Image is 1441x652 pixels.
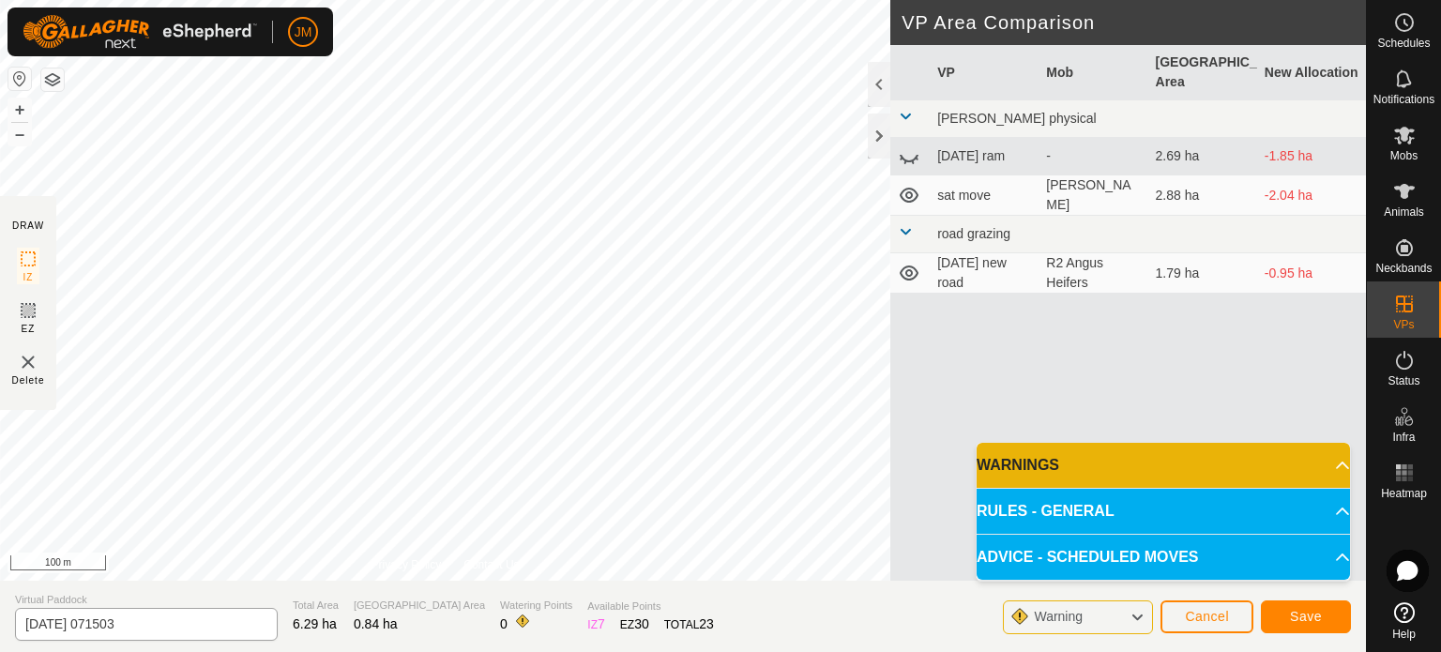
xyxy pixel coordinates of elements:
a: Contact Us [463,556,519,573]
td: sat move [930,175,1039,216]
span: road grazing [937,226,1010,241]
span: Help [1392,629,1416,640]
span: Watering Points [500,598,572,614]
span: Virtual Paddock [15,592,278,608]
span: 23 [699,616,714,631]
span: 0.84 ha [354,616,398,631]
th: [GEOGRAPHIC_DATA] Area [1148,45,1257,100]
button: Reset Map [8,68,31,90]
td: -2.04 ha [1257,175,1366,216]
span: WARNINGS [977,454,1059,477]
button: Map Layers [41,68,64,91]
span: Mobs [1390,150,1418,161]
span: 30 [634,616,649,631]
span: VPs [1393,319,1414,330]
span: Total Area [293,598,339,614]
button: Save [1261,600,1351,633]
td: 2.69 ha [1148,138,1257,175]
button: – [8,123,31,145]
button: + [8,99,31,121]
td: [DATE] ram [930,138,1039,175]
span: Schedules [1377,38,1430,49]
a: Help [1367,595,1441,647]
span: Status [1388,375,1419,387]
div: R2 Angus Heifers [1046,253,1140,293]
span: Notifications [1373,94,1434,105]
div: DRAW [12,219,44,233]
a: Privacy Policy [372,556,442,573]
span: Delete [12,373,45,387]
th: VP [930,45,1039,100]
span: Available Points [587,599,714,614]
p-accordion-header: ADVICE - SCHEDULED MOVES [977,535,1350,580]
th: New Allocation [1257,45,1366,100]
span: Cancel [1185,609,1229,624]
span: [GEOGRAPHIC_DATA] Area [354,598,485,614]
div: - [1046,146,1140,166]
span: JM [295,23,312,42]
p-accordion-header: RULES - GENERAL [977,489,1350,534]
span: Infra [1392,432,1415,443]
span: Warning [1034,609,1083,624]
span: Animals [1384,206,1424,218]
p-accordion-header: WARNINGS [977,443,1350,488]
span: IZ [23,270,34,284]
span: [PERSON_NAME] physical [937,111,1097,126]
button: Cancel [1160,600,1253,633]
td: -0.95 ha [1257,253,1366,294]
div: [PERSON_NAME] [1046,175,1140,215]
span: Save [1290,609,1322,624]
td: 1.79 ha [1148,253,1257,294]
h2: VP Area Comparison [902,11,1366,34]
span: EZ [22,322,36,336]
img: Gallagher Logo [23,15,257,49]
span: Heatmap [1381,488,1427,499]
td: [DATE] new road [930,253,1039,294]
div: EZ [620,614,649,634]
th: Mob [1039,45,1147,100]
img: VP [17,351,39,373]
div: TOTAL [664,614,714,634]
span: ADVICE - SCHEDULED MOVES [977,546,1198,569]
span: 6.29 ha [293,616,337,631]
td: -1.85 ha [1257,138,1366,175]
span: 0 [500,616,508,631]
span: RULES - GENERAL [977,500,1115,523]
span: Neckbands [1375,263,1432,274]
div: IZ [587,614,604,634]
td: 2.88 ha [1148,175,1257,216]
span: 7 [598,616,605,631]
